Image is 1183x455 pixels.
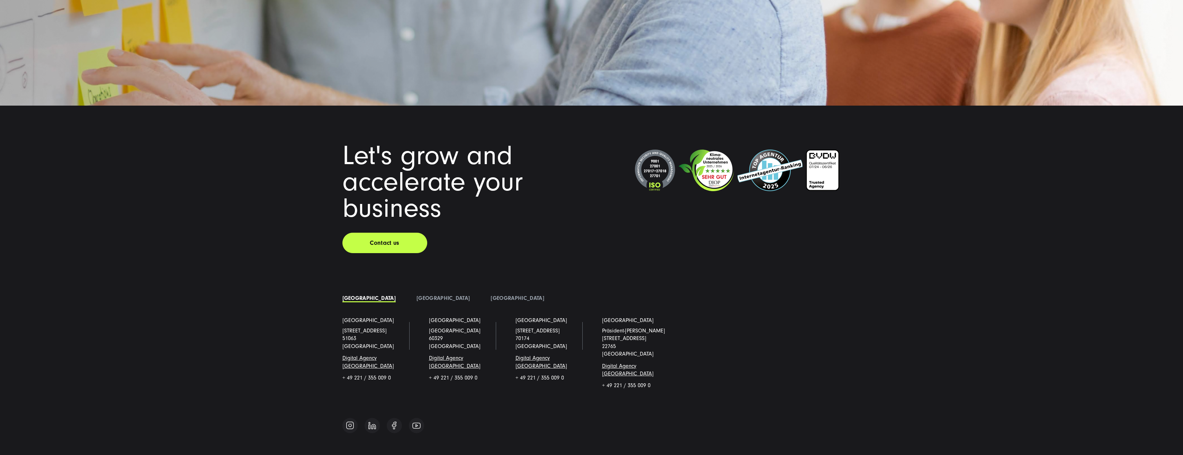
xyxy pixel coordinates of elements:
[368,422,376,429] img: Follow us on Linkedin
[412,422,421,429] img: Follow us on Youtube
[491,295,544,301] a: [GEOGRAPHIC_DATA]
[416,295,470,301] a: [GEOGRAPHIC_DATA]
[342,355,394,369] a: Digital Agency [GEOGRAPHIC_DATA]
[516,335,567,349] a: 70174 [GEOGRAPHIC_DATA]
[602,316,654,324] a: [GEOGRAPHIC_DATA]
[342,140,523,224] span: Let's grow and accelerate your business
[342,327,408,350] p: [STREET_ADDRESS] 51063 [GEOGRAPHIC_DATA]
[429,374,495,382] p: + 49 221 / 355 009 0
[806,150,839,191] img: BVDW-Zertifizierung-Weiß
[516,316,567,324] a: [GEOGRAPHIC_DATA]
[346,421,354,430] img: Follow us on Instagram
[635,150,675,191] img: ISO-Seal 2024
[429,327,495,350] p: [GEOGRAPHIC_DATA] 60329 [GEOGRAPHIC_DATA]
[516,355,567,369] a: Digital Agency [GEOGRAPHIC_DATA]
[737,150,803,191] img: Top Internetagentur und Full Service Digitalagentur SUNZINET - 2024
[342,374,408,382] p: + 49 221 / 355 009 0
[602,328,665,357] span: Präsident-[PERSON_NAME][STREET_ADDRESS] 22765 [GEOGRAPHIC_DATA]
[516,328,560,334] a: [STREET_ADDRESS]
[679,150,734,191] img: Klimaneutrales Unternehmen SUNZINET GmbH.svg
[342,316,394,324] a: [GEOGRAPHIC_DATA]
[342,233,427,253] a: Contact us
[429,316,481,324] a: [GEOGRAPHIC_DATA]
[516,374,581,382] p: + 49 221 / 355 009 0
[392,421,396,429] img: Follow us on Facebook
[602,363,654,377] a: Digital Agency [GEOGRAPHIC_DATA]
[429,355,481,369] a: Digital Agency [GEOGRAPHIC_DATA]
[342,295,396,301] a: [GEOGRAPHIC_DATA]
[602,382,668,389] p: + 49 221 / 355 009 0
